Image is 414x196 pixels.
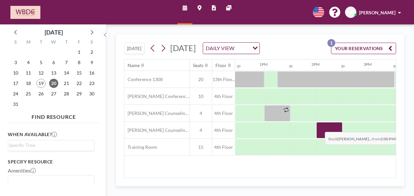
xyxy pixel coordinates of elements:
[215,63,227,68] div: Floor
[11,58,20,67] span: Sunday, August 3, 2025
[9,177,90,185] input: Search for option
[124,144,157,150] span: Training Room
[73,38,85,47] div: F
[8,159,94,165] h3: Specify resource
[48,38,60,47] div: W
[124,93,189,99] span: [PERSON_NAME] Conference Room
[87,79,96,88] span: Saturday, August 23, 2025
[35,38,48,47] div: T
[8,111,100,120] h4: FIND RESOURCE
[348,9,354,15] span: DB
[393,64,397,68] div: 30
[87,58,96,67] span: Saturday, August 9, 2025
[190,127,212,133] span: 4
[49,68,58,77] span: Wednesday, August 13, 2025
[190,110,212,116] span: 4
[62,79,71,88] span: Thursday, August 21, 2025
[11,68,20,77] span: Sunday, August 10, 2025
[45,28,63,37] div: [DATE]
[8,175,94,187] div: Search for option
[193,63,203,68] div: Seats
[8,140,94,150] div: Search for option
[170,43,196,53] span: [DATE]
[128,63,140,68] div: Name
[10,6,40,19] img: organization-logo
[24,58,33,67] span: Monday, August 4, 2025
[49,89,58,98] span: Wednesday, August 27, 2025
[124,77,163,82] span: Conference 1308
[24,68,33,77] span: Monday, August 11, 2025
[327,39,335,47] p: 1
[359,10,395,15] span: [PERSON_NAME]
[212,127,235,133] span: 4th Floor
[49,79,58,88] span: Wednesday, August 20, 2025
[36,89,46,98] span: Tuesday, August 26, 2025
[8,167,36,174] label: Amenities
[62,89,71,98] span: Thursday, August 28, 2025
[203,43,259,54] div: Search for option
[212,93,235,99] span: 4th Floor
[212,110,235,116] span: 4th Floor
[124,43,145,54] button: [DATE]
[124,127,189,133] span: [PERSON_NAME] Counseling Room
[24,79,33,88] span: Monday, August 18, 2025
[36,58,46,67] span: Tuesday, August 5, 2025
[190,93,212,99] span: 10
[36,79,46,88] span: Tuesday, August 19, 2025
[237,64,241,68] div: 30
[75,58,84,67] span: Friday, August 8, 2025
[87,89,96,98] span: Saturday, August 30, 2025
[364,62,372,67] div: 3PM
[331,43,396,54] button: YOUR RESERVATIONS1
[85,38,98,47] div: S
[204,44,236,52] span: DAILY VIEW
[60,38,73,47] div: T
[75,89,84,98] span: Friday, August 29, 2025
[236,44,249,52] input: Search for option
[11,79,20,88] span: Sunday, August 17, 2025
[49,58,58,67] span: Wednesday, August 6, 2025
[11,89,20,98] span: Sunday, August 24, 2025
[338,136,372,141] b: [PERSON_NAME]...
[75,48,84,57] span: Friday, August 1, 2025
[62,58,71,67] span: Thursday, August 7, 2025
[212,77,235,82] span: 13th Floo...
[87,48,96,57] span: Saturday, August 2, 2025
[36,68,46,77] span: Tuesday, August 12, 2025
[311,62,320,67] div: 2PM
[190,77,212,82] span: 20
[75,68,84,77] span: Friday, August 15, 2025
[22,38,35,47] div: M
[289,64,293,68] div: 30
[259,62,268,67] div: 1PM
[9,142,90,149] input: Search for option
[190,144,212,150] span: 15
[212,144,235,150] span: 4th Floor
[11,100,20,109] span: Sunday, August 31, 2025
[24,89,33,98] span: Monday, August 25, 2025
[75,79,84,88] span: Friday, August 22, 2025
[341,64,345,68] div: 30
[380,136,395,141] b: 2:00 PM
[62,68,71,77] span: Thursday, August 14, 2025
[9,38,22,47] div: S
[87,68,96,77] span: Saturday, August 16, 2025
[124,110,189,116] span: [PERSON_NAME] Counseling Room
